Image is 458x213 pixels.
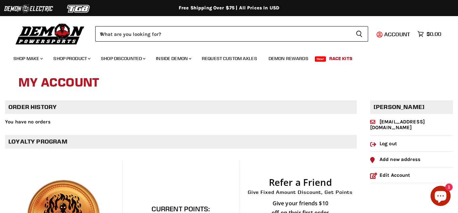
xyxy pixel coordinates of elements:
[248,189,353,195] h2: Give Fixed Amount Discount, Get Points
[315,56,326,62] span: New!
[8,49,440,65] ul: Main menu
[414,29,445,39] a: $0.00
[5,100,357,114] h2: Order history
[269,177,332,188] div: Refer a Friend
[197,52,262,65] a: Request Custom Axles
[48,52,95,65] a: Shop Product
[95,26,368,42] form: Product
[95,26,350,42] input: When autocomplete results are available use up and down arrows to review and enter to select
[370,156,420,162] a: Add new address
[370,119,425,130] a: [EMAIL_ADDRESS][DOMAIN_NAME]
[426,31,441,37] span: $0.00
[264,52,313,65] a: Demon Rewards
[152,205,210,213] h2: Current Points:
[381,31,414,37] a: Account
[151,52,195,65] a: Inside Demon
[54,2,104,15] img: TGB Logo 2
[350,26,368,42] button: Search
[370,141,397,147] a: Log out
[5,135,357,149] h2: Loyalty Program
[370,172,410,178] a: Edit Account
[324,52,357,65] a: Race Kits
[3,2,54,15] img: Demon Electric Logo 2
[370,100,453,114] h2: [PERSON_NAME]
[18,72,440,94] h1: My Account
[428,186,453,208] inbox-online-store-chat: Shopify online store chat
[13,22,87,46] img: Demon Powersports
[5,119,357,125] p: You have no orders
[96,52,150,65] a: Shop Discounted
[384,31,410,38] span: Account
[8,52,47,65] a: Shop Make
